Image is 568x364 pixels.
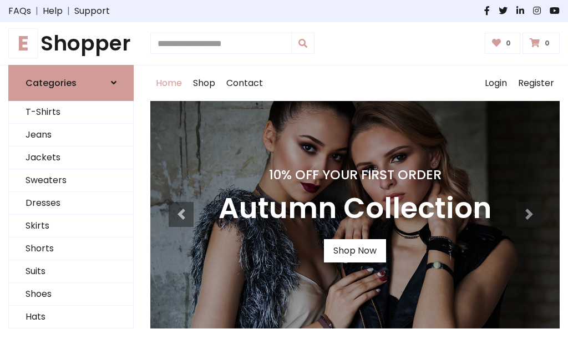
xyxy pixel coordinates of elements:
a: Jeans [9,124,133,146]
span: | [63,4,74,18]
a: FAQs [8,4,31,18]
a: Register [513,65,560,101]
span: E [8,28,38,58]
a: Dresses [9,192,133,215]
a: EShopper [8,31,134,56]
a: 0 [485,33,521,54]
a: Shop Now [324,239,386,262]
a: Skirts [9,215,133,237]
a: Shorts [9,237,133,260]
a: Home [150,65,187,101]
h3: Autumn Collection [219,191,491,226]
span: 0 [503,38,514,48]
a: Shoes [9,283,133,306]
h4: 10% Off Your First Order [219,167,491,183]
a: Help [43,4,63,18]
a: Support [74,4,110,18]
a: Hats [9,306,133,328]
a: Categories [8,65,134,101]
h1: Shopper [8,31,134,56]
h6: Categories [26,78,77,88]
a: Contact [221,65,268,101]
a: Sweaters [9,169,133,192]
a: Jackets [9,146,133,169]
span: | [31,4,43,18]
span: 0 [542,38,552,48]
a: Suits [9,260,133,283]
a: T-Shirts [9,101,133,124]
a: Shop [187,65,221,101]
a: Login [479,65,513,101]
a: 0 [523,33,560,54]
